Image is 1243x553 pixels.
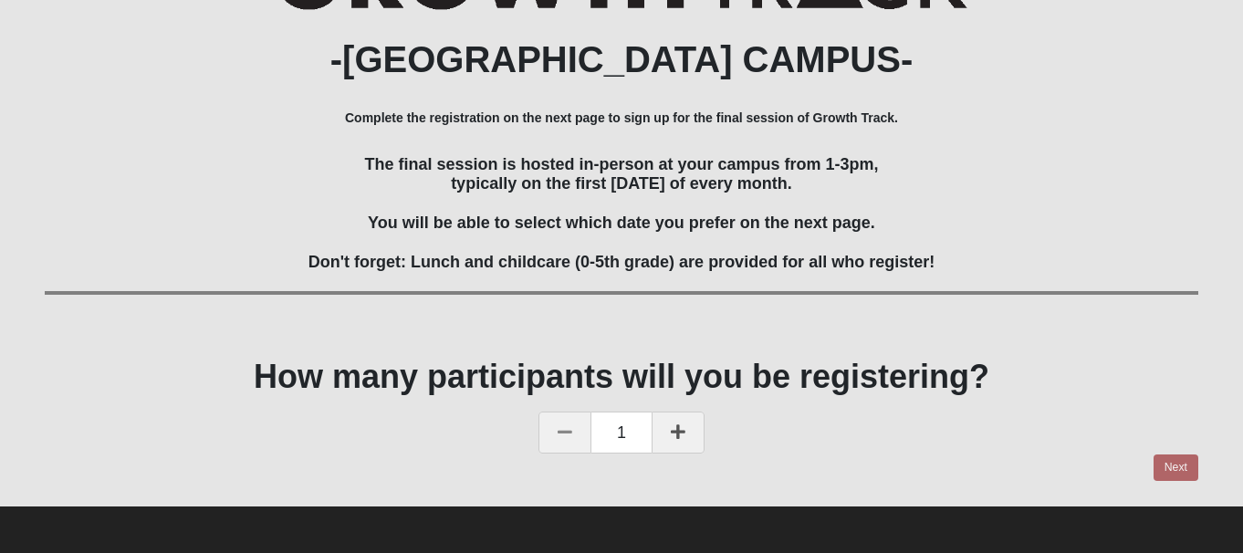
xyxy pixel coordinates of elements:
[330,39,914,79] b: -[GEOGRAPHIC_DATA] CAMPUS-
[451,174,792,193] span: typically on the first [DATE] of every month.
[45,357,1198,396] h1: How many participants will you be registering?
[308,253,935,271] span: Don't forget: Lunch and childcare (0-5th grade) are provided for all who register!
[345,110,898,125] b: Complete the registration on the next page to sign up for the final session of Growth Track.
[591,412,652,454] span: 1
[368,214,875,232] span: You will be able to select which date you prefer on the next page.
[364,155,878,173] span: The final session is hosted in-person at your campus from 1-3pm,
